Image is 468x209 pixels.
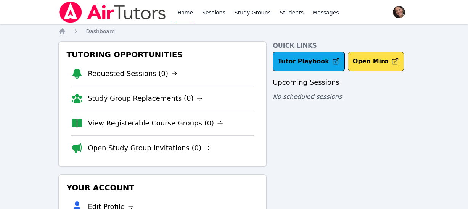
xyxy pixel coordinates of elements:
nav: Breadcrumb [58,27,409,35]
a: Tutor Playbook [273,52,345,71]
span: Dashboard [86,28,115,34]
span: Messages [313,9,339,16]
a: Requested Sessions (0) [88,68,177,79]
a: Study Group Replacements (0) [88,93,203,104]
h3: Tutoring Opportunities [65,48,260,61]
a: Open Study Group Invitations (0) [88,143,211,153]
h4: Quick Links [273,41,410,50]
h3: Upcoming Sessions [273,77,410,88]
a: Dashboard [86,27,115,35]
img: Air Tutors [58,2,166,23]
span: No scheduled sessions [273,93,342,100]
a: View Registerable Course Groups (0) [88,118,223,129]
h3: Your Account [65,181,260,195]
button: Open Miro [348,52,404,71]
